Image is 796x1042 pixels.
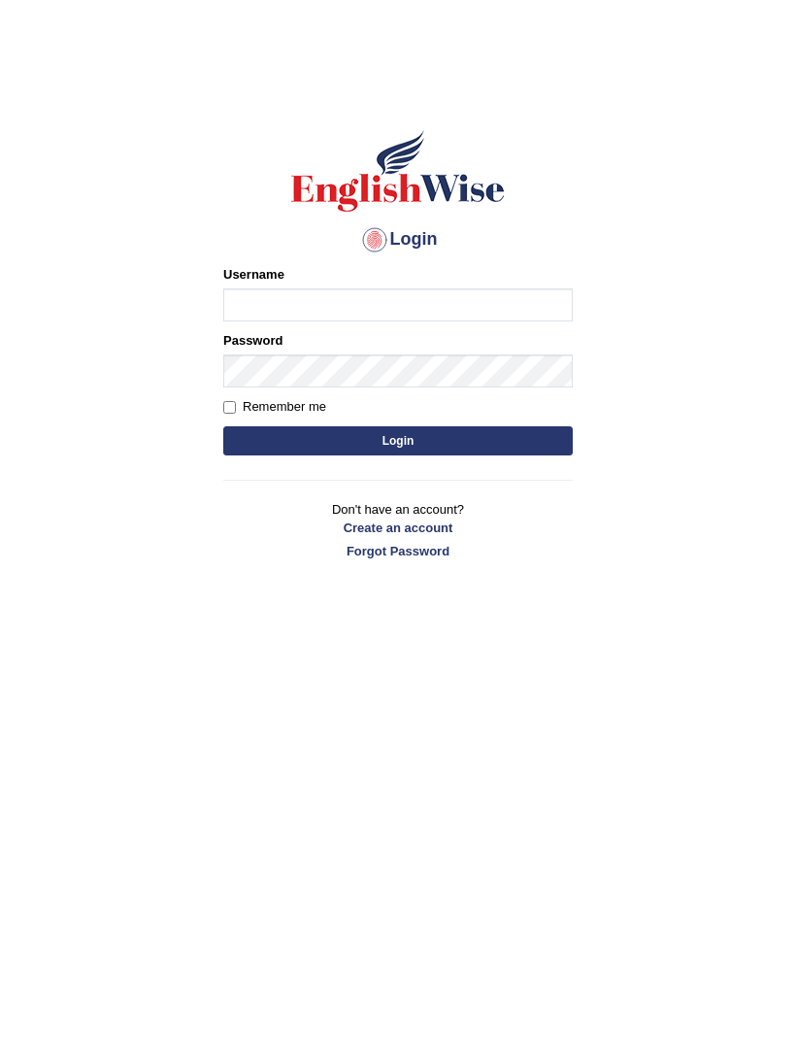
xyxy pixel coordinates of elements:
h4: Login [223,224,573,255]
p: Don't have an account? [223,500,573,560]
a: Forgot Password [223,542,573,560]
label: Password [223,331,282,350]
input: Remember me [223,401,236,414]
img: Logo of English Wise sign in for intelligent practice with AI [287,127,509,215]
label: Remember me [223,397,326,417]
label: Username [223,265,284,284]
button: Login [223,426,573,455]
a: Create an account [223,519,573,537]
